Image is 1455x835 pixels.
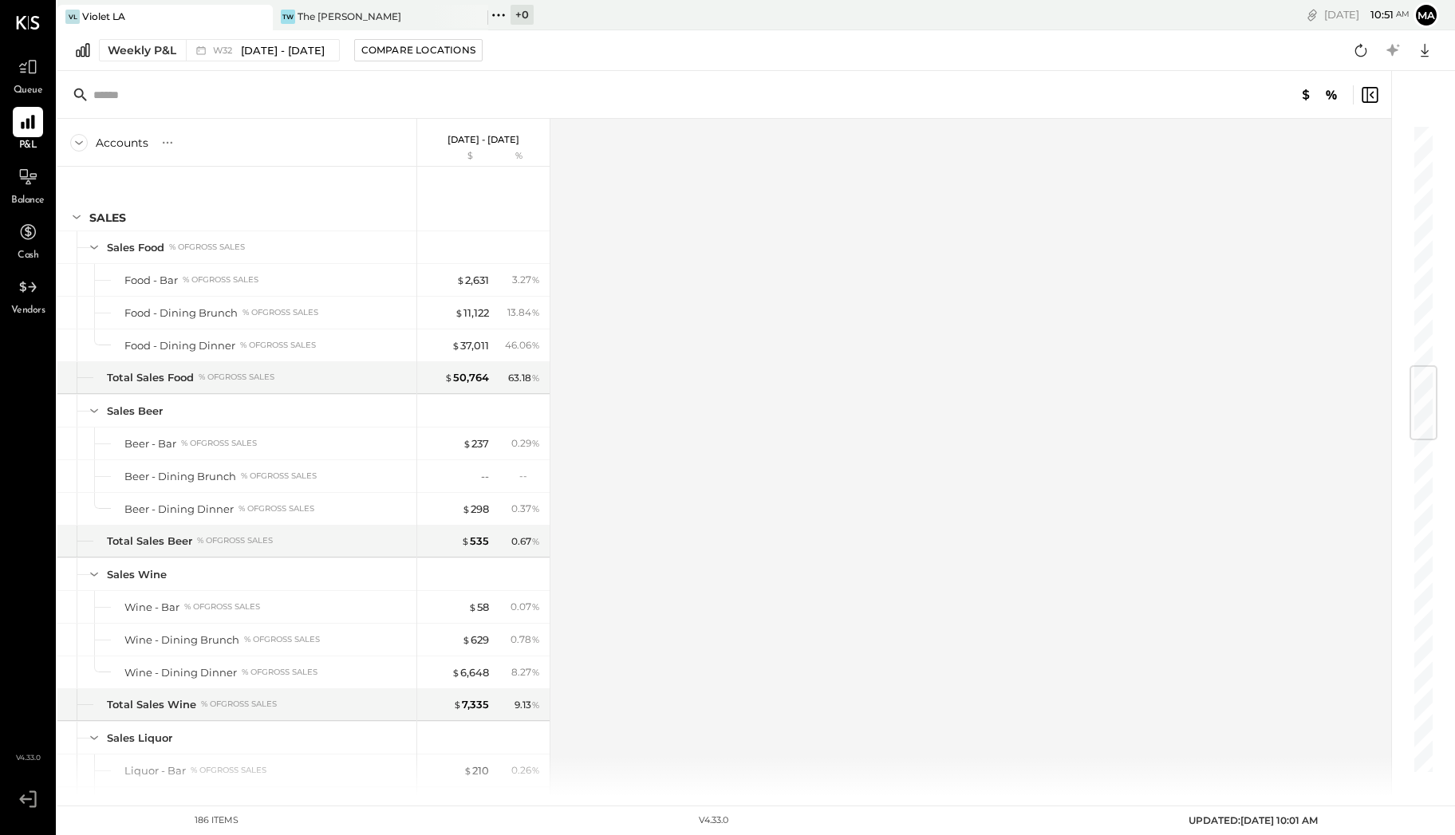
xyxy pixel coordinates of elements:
[519,469,540,482] div: --
[1324,7,1410,22] div: [DATE]
[1304,6,1320,23] div: copy link
[1,52,55,98] a: Queue
[201,699,277,710] div: % of GROSS SALES
[468,600,489,615] div: 58
[184,601,260,612] div: % of GROSS SALES
[99,39,340,61] button: Weekly P&L W32[DATE] - [DATE]
[531,534,540,547] span: %
[169,242,245,253] div: % of GROSS SALES
[511,600,540,614] div: 0.07
[1,162,55,208] a: Balance
[699,814,728,827] div: v 4.33.0
[239,503,314,514] div: % of GROSS SALES
[462,632,489,648] div: 629
[124,305,238,321] div: Food - Dining Brunch
[511,763,540,778] div: 0.26
[1189,814,1318,826] span: UPDATED: [DATE] 10:01 AM
[183,274,258,286] div: % of GROSS SALES
[240,340,316,351] div: % of GROSS SALES
[455,306,463,319] span: $
[1,217,55,263] a: Cash
[531,698,540,711] span: %
[361,43,475,57] div: Compare Locations
[505,338,540,353] div: 46.06
[107,240,164,255] div: Sales Food
[531,338,540,351] span: %
[531,305,540,318] span: %
[531,600,540,612] span: %
[511,5,534,25] div: + 0
[89,210,126,226] div: SALES
[451,666,460,679] span: $
[11,304,45,318] span: Vendors
[455,305,489,321] div: 11,122
[511,534,540,549] div: 0.67
[448,134,519,145] p: [DATE] - [DATE]
[508,371,540,385] div: 63.18
[124,469,236,484] div: Beer - Dining Brunch
[456,273,489,288] div: 2,631
[1,272,55,318] a: Vendors
[463,436,489,451] div: 237
[354,39,483,61] button: Compare Locations
[462,796,489,811] div: 274
[18,249,38,263] span: Cash
[195,814,239,827] div: 186 items
[124,763,186,778] div: Liquor - Bar
[213,46,237,55] span: W32
[241,471,317,482] div: % of GROSS SALES
[461,534,470,547] span: $
[463,437,471,450] span: $
[124,632,239,648] div: Wine - Dining Brunch
[108,42,176,58] div: Weekly P&L
[531,371,540,384] span: %
[493,150,545,163] div: %
[1,107,55,153] a: P&L
[463,764,472,777] span: $
[244,634,320,645] div: % of GROSS SALES
[107,731,172,746] div: Sales Liquor
[531,273,540,286] span: %
[511,665,540,679] div: 8.27
[507,305,540,320] div: 13.84
[124,600,179,615] div: Wine - Bar
[107,697,196,712] div: Total Sales Wine
[124,502,234,517] div: Beer - Dining Dinner
[181,438,257,449] div: % of GROSS SALES
[511,436,540,451] div: 0.29
[463,763,489,778] div: 210
[461,534,489,549] div: 535
[242,667,317,678] div: % of GROSS SALES
[456,274,465,286] span: $
[531,632,540,645] span: %
[298,10,401,23] div: The [PERSON_NAME]
[124,436,176,451] div: Beer - Bar
[241,43,325,58] span: [DATE] - [DATE]
[531,665,540,678] span: %
[107,404,163,419] div: Sales Beer
[453,698,462,711] span: $
[242,307,318,318] div: % of GROSS SALES
[511,632,540,647] div: 0.78
[124,273,178,288] div: Food - Bar
[462,502,471,515] span: $
[451,339,460,352] span: $
[451,665,489,680] div: 6,648
[65,10,80,24] div: VL
[462,633,471,646] span: $
[107,567,167,582] div: Sales Wine
[515,698,540,712] div: 9.13
[124,338,235,353] div: Food - Dining Dinner
[19,139,37,153] span: P&L
[1414,2,1439,28] button: Ma
[531,436,540,449] span: %
[11,194,45,208] span: Balance
[453,697,489,712] div: 7,335
[82,10,125,23] div: Violet LA
[197,535,273,546] div: % of GROSS SALES
[444,370,489,385] div: 50,764
[462,502,489,517] div: 298
[512,273,540,287] div: 3.27
[281,10,295,24] div: TW
[531,763,540,776] span: %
